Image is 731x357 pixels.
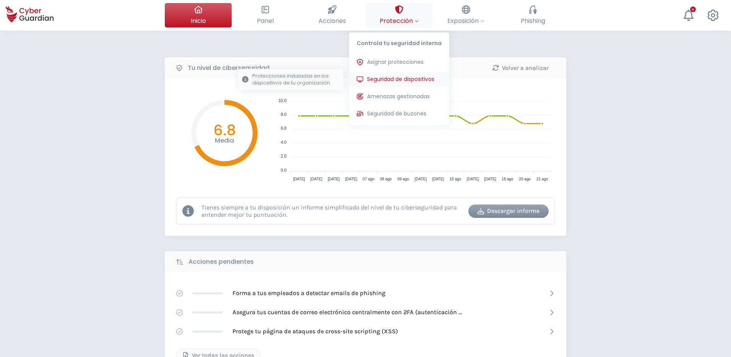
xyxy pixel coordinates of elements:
tspan: [DATE] [345,177,357,181]
span: Phishing [521,16,545,26]
p: Tienes siempre a tu disposición un informe simplificado del nivel de tu ciberseguridad para enten... [201,204,463,218]
span: Seguridad de buzones [367,110,426,118]
div: Descargar informe [474,206,543,216]
button: Inicio [165,3,232,28]
b: Tu nivel de ciberseguridad [188,63,270,73]
button: Phishing [499,3,566,28]
tspan: 10.0 [278,98,286,103]
div: + [690,6,696,12]
span: Exposición [447,16,484,26]
button: Descargar informe [468,204,549,218]
tspan: [DATE] [328,177,340,181]
span: Amenazas gestionadas [367,92,430,101]
div: Volver a analizar [486,63,555,73]
tspan: 8.0 [281,112,286,117]
button: Seguridad de buzones [349,106,449,122]
span: Asignar protecciones [367,58,424,66]
tspan: [DATE] [293,177,305,181]
tspan: 0.0 [281,168,286,172]
tspan: 20 ago [519,177,531,181]
button: Amenazas gestionadas [349,89,449,104]
tspan: 09 ago [397,177,409,181]
tspan: [DATE] [414,177,427,181]
p: Forma a tus empleados a detectar emails de phishing [232,289,385,297]
p: Protecciones instaladas en los dispositivos de tu organización. [252,73,340,86]
tspan: [DATE] [467,177,479,181]
b: Acciones pendientes [188,257,254,266]
span: Seguridad de dispositivos [367,75,434,83]
tspan: 08 ago [380,177,392,181]
p: Controla tu seguridad interna [349,32,449,51]
tspan: [DATE] [484,177,496,181]
span: Inicio [191,16,206,26]
tspan: 21 ago [536,177,548,181]
p: Protege tu página de ataques de cross-site scripting (XSS) [232,327,398,336]
span: Acciones [318,16,346,26]
button: Panel [232,3,299,28]
button: Asignar protecciones [349,55,449,70]
tspan: [DATE] [432,177,444,181]
tspan: 2.0 [281,154,286,158]
tspan: 6.0 [281,126,286,130]
tspan: 07 ago [363,177,375,181]
tspan: 15 ago [450,177,461,181]
button: Seguridad de dispositivosProtecciones instaladas en los dispositivos de tu organización. [349,72,449,87]
span: Protección [380,16,419,26]
button: Exposición [432,3,499,28]
button: ProtecciónControla tu seguridad internaAsignar proteccionesSeguridad de dispositivosProtecciones ... [365,3,432,28]
tspan: [DATE] [310,177,323,181]
tspan: 4.0 [281,140,286,144]
span: Panel [257,16,274,26]
tspan: 18 ago [502,177,513,181]
p: Asegura tus cuentas de correo electrónico centralmente con 2FA (autenticación [PERSON_NAME] factor) [232,308,462,316]
button: Volver a analizar [480,61,560,75]
button: Acciones [299,3,365,28]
